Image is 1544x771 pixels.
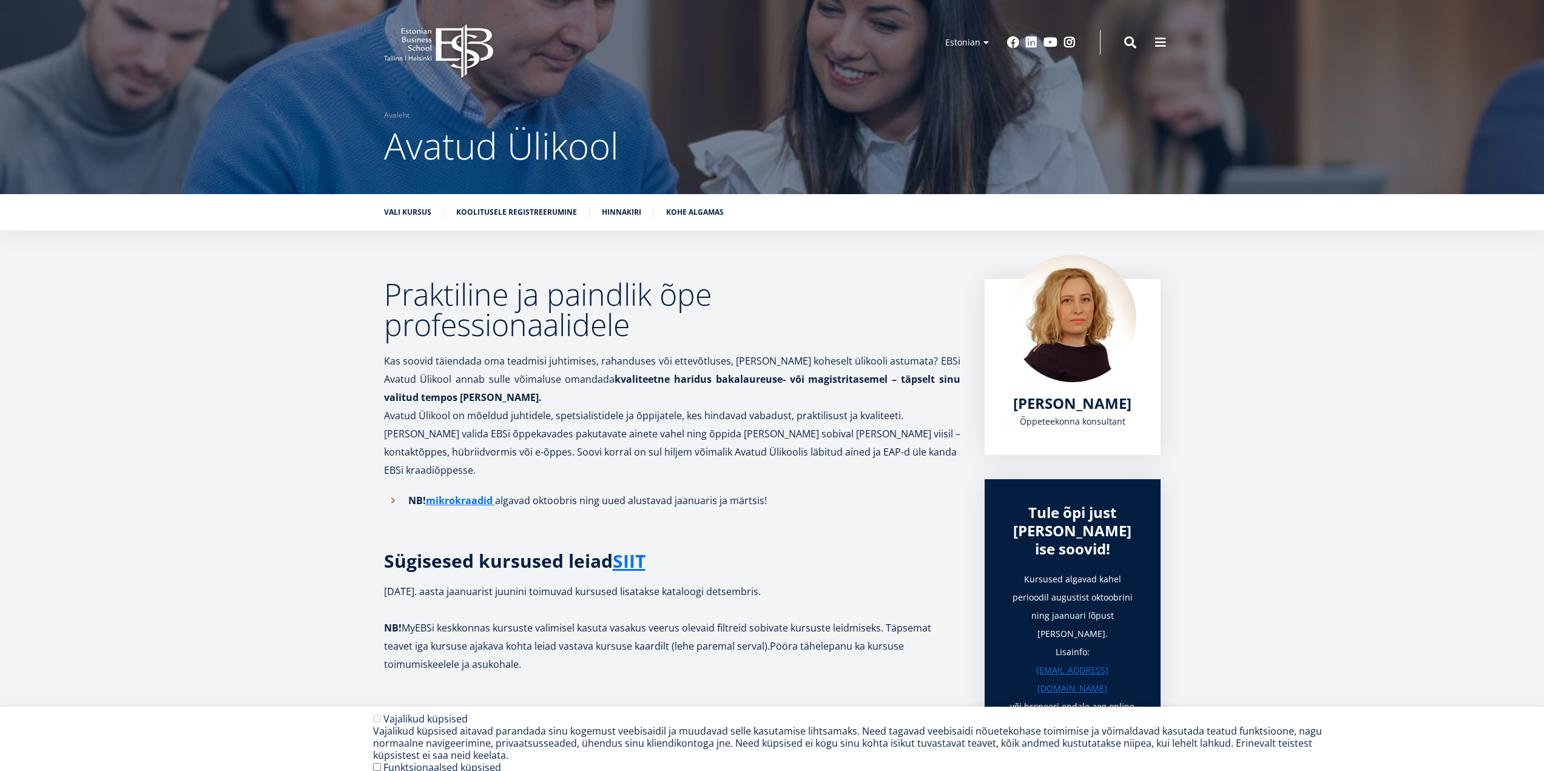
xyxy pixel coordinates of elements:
a: Koolitusele registreerumine [456,206,577,218]
a: [EMAIL_ADDRESS][DOMAIN_NAME] [1009,661,1136,698]
a: ikrokraadid [436,491,493,510]
strong: NB! [408,494,495,507]
a: Avaleht [384,109,410,121]
img: Kadri Osula Learning Journey Advisor [1009,255,1136,382]
a: Facebook [1007,36,1019,49]
a: [PERSON_NAME] [1013,394,1131,412]
p: [DATE]. aasta jaanuarist juunini toimuvad kursused lisatakse kataloogi detsembris. MyEBSi keskkon... [384,582,960,673]
div: Õppeteekonna konsultant [1009,412,1136,431]
h1: Kursused algavad kahel perioodil augustist oktoobrini ning jaanuari lõpust [PERSON_NAME]. Lisainf... [1009,570,1136,752]
label: Vajalikud küpsised [383,712,468,726]
a: m [426,491,436,510]
h2: Praktiline ja paindlik õpe professionaalidele [384,279,960,340]
a: Youtube [1043,36,1057,49]
span: [PERSON_NAME] [1013,393,1131,413]
strong: Sügisesed kursused leiad [384,548,646,573]
a: Linkedin [1025,36,1037,49]
div: Vajalikud küpsised aitavad parandada sinu kogemust veebisaidil ja muudavad selle kasutamise lihts... [373,725,1344,761]
strong: NB! [384,621,402,635]
p: Kas soovid täiendada oma teadmisi juhtimises, rahanduses või ettevõtluses, [PERSON_NAME] koheselt... [384,352,960,406]
a: Vali kursus [384,206,431,218]
a: Instagram [1064,36,1076,49]
p: Avatud Ülikool on mõeldud juhtidele, spetsialistidele ja õppijatele, kes hindavad vabadust, prakt... [384,406,960,479]
li: algavad oktoobris ning uued alustavad jaanuaris ja märtsis! [384,491,960,510]
div: Tule õpi just [PERSON_NAME] ise soovid! [1009,503,1136,558]
a: Hinnakiri [602,206,641,218]
strong: kvaliteetne haridus bakalaureuse- või magistritasemel – täpselt sinu valitud tempos [PERSON_NAME]. [384,372,960,404]
span: Avatud Ülikool [384,121,619,170]
a: SIIT [613,552,646,570]
a: Kohe algamas [666,206,724,218]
